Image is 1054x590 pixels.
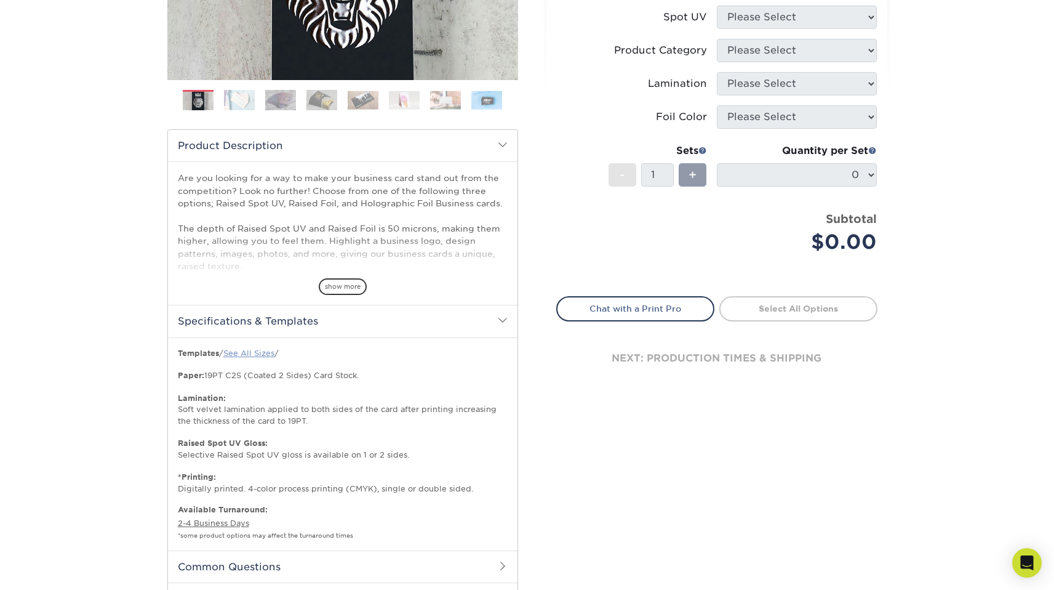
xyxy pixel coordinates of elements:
[183,86,214,116] img: Business Cards 01
[223,349,274,358] a: See All Sizes
[726,227,877,257] div: $0.00
[178,394,226,403] strong: Lamination:
[389,91,420,110] img: Business Cards 06
[178,349,219,358] b: Templates
[348,91,378,110] img: Business Cards 05
[306,89,337,111] img: Business Cards 04
[178,348,508,495] p: / / 19PT C2S (Coated 2 Sides) Card Stock. Soft velvet lamination applied to both sides of the car...
[178,532,353,539] small: *some product options may affect the turnaround times
[168,130,517,161] h2: Product Description
[663,10,707,25] div: Spot UV
[614,43,707,58] div: Product Category
[178,371,204,380] strong: Paper:
[178,472,216,482] strong: *Printing:
[224,89,255,111] img: Business Cards 02
[178,519,249,528] a: 2-4 Business Days
[178,172,508,410] p: Are you looking for a way to make your business card stand out from the competition? Look no furt...
[717,143,877,158] div: Quantity per Set
[689,166,697,184] span: +
[656,110,707,124] div: Foil Color
[1012,548,1042,578] div: Open Intercom Messenger
[556,296,714,321] a: Chat with a Print Pro
[826,212,877,225] strong: Subtotal
[719,296,877,321] a: Select All Options
[620,166,625,184] span: -
[430,91,461,110] img: Business Cards 07
[178,438,268,448] strong: Raised Spot UV Gloss:
[609,143,707,158] div: Sets
[556,321,877,395] div: next: production times & shipping
[265,89,296,111] img: Business Cards 03
[648,76,707,91] div: Lamination
[168,551,517,583] h2: Common Questions
[168,305,517,337] h2: Specifications & Templates
[471,91,502,110] img: Business Cards 08
[178,505,268,514] b: Available Turnaround:
[319,278,367,295] span: show more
